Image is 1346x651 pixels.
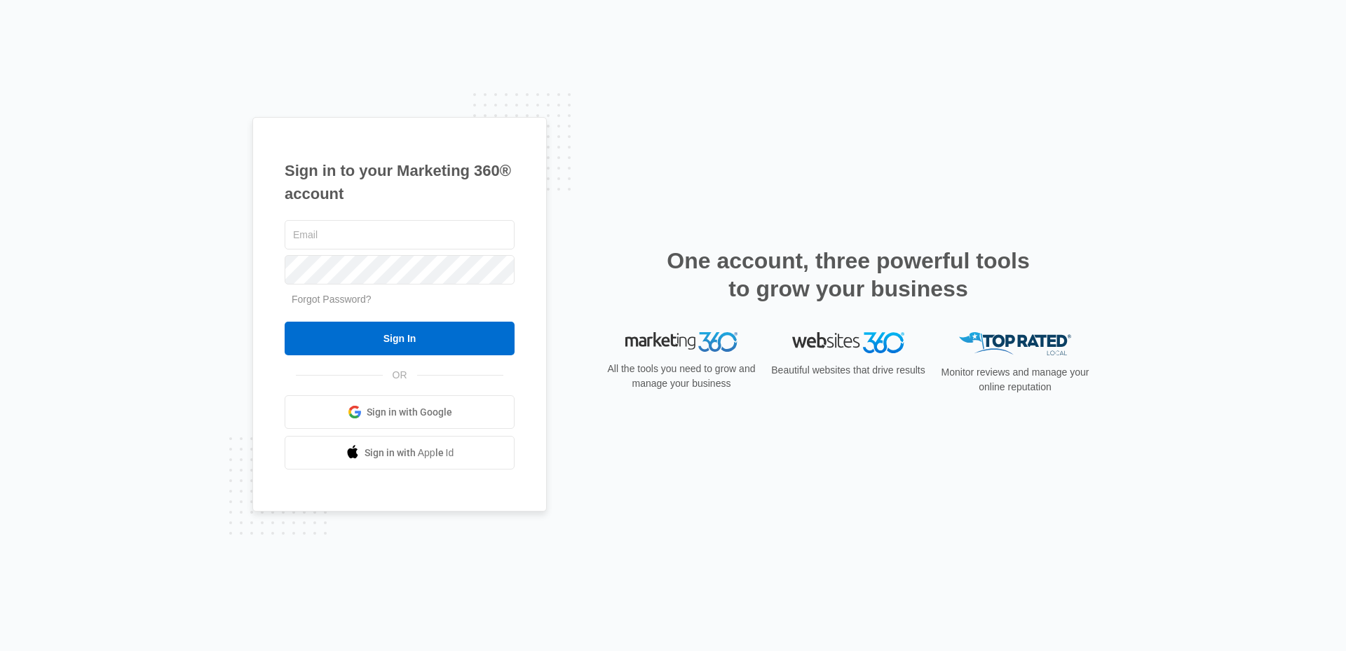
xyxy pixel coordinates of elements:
[792,332,904,352] img: Websites 360
[285,436,515,470] a: Sign in with Apple Id
[770,363,927,378] p: Beautiful websites that drive results
[662,247,1034,303] h2: One account, three powerful tools to grow your business
[603,362,760,391] p: All the tools you need to grow and manage your business
[285,322,515,355] input: Sign In
[292,294,372,305] a: Forgot Password?
[285,220,515,249] input: Email
[383,368,417,383] span: OR
[285,395,515,429] a: Sign in with Google
[959,332,1071,355] img: Top Rated Local
[285,159,515,205] h1: Sign in to your Marketing 360® account
[365,446,454,460] span: Sign in with Apple Id
[625,332,737,352] img: Marketing 360
[937,365,1094,395] p: Monitor reviews and manage your online reputation
[367,405,452,420] span: Sign in with Google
